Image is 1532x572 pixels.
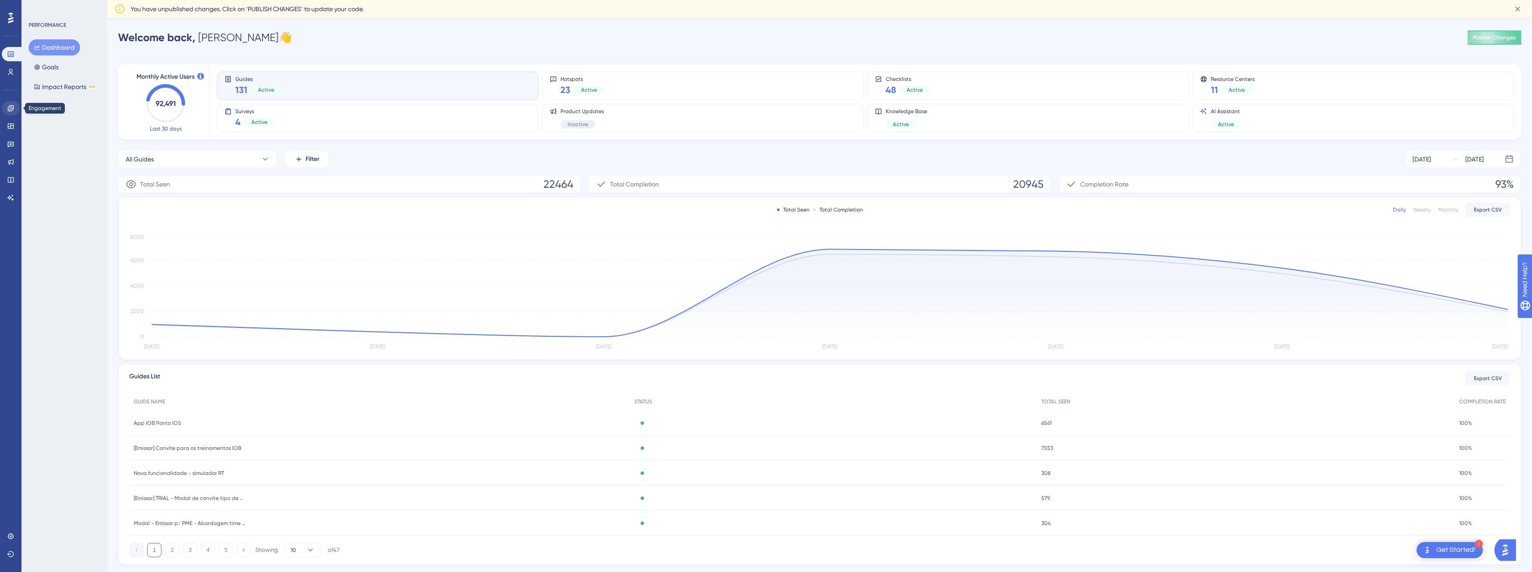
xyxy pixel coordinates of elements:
[29,79,102,95] button: Impact ReportsBETA
[560,108,604,115] span: Product Updates
[1013,177,1044,191] span: 20945
[1465,203,1510,217] button: Export CSV
[1492,343,1507,350] tspan: [DATE]
[907,86,923,93] span: Active
[88,85,96,89] div: BETA
[134,520,246,527] span: Modal - Emissor p/ PME - Abordagem time IOB - Parte 1
[284,150,329,168] button: Filter
[1473,34,1516,41] span: Publish Changes
[1459,520,1472,527] span: 100%
[1459,445,1472,452] span: 100%
[150,125,182,132] span: Last 30 days
[1041,398,1070,405] span: TOTAL SEEN
[893,121,909,128] span: Active
[140,179,170,190] span: Total Seen
[219,543,233,557] button: 5
[1468,30,1521,45] button: Publish Changes
[560,76,604,82] span: Hotspots
[126,154,154,165] span: All Guides
[1041,445,1053,452] span: 7553
[29,39,80,55] button: Dashboard
[255,546,278,554] div: Showing
[235,84,247,96] span: 131
[134,495,246,502] span: [Emissor] TRIAL - Modal de convite tipo de nota
[1229,86,1245,93] span: Active
[1048,343,1063,350] tspan: [DATE]
[140,334,144,340] tspan: 0
[201,543,215,557] button: 4
[130,234,144,240] tspan: 8000
[251,119,267,126] span: Active
[29,59,64,75] button: Goals
[134,445,241,452] span: [Emissor] Convite para os treinamentos IOB
[147,543,161,557] button: 1
[1474,375,1502,382] span: Export CSV
[1211,84,1218,96] span: 11
[134,470,224,477] span: Nova funcionalidade - simulador RT
[596,343,611,350] tspan: [DATE]
[1041,520,1051,527] span: 304
[29,21,66,29] div: PERFORMANCE
[1422,545,1433,555] img: launcher-image-alternative-text
[118,30,292,45] div: [PERSON_NAME] 👋
[1459,495,1472,502] span: 100%
[136,72,195,82] span: Monthly Active Users
[1417,542,1483,558] div: Open Get Started! checklist, remaining modules: 1
[1080,179,1129,190] span: Completion Rate
[306,154,319,165] span: Filter
[1465,154,1484,165] div: [DATE]
[543,177,573,191] span: 22464
[1393,206,1406,213] div: Daily
[822,343,837,350] tspan: [DATE]
[568,121,588,128] span: Inactive
[1041,495,1050,502] span: 579
[1459,419,1472,427] span: 100%
[235,116,241,128] span: 4
[183,543,197,557] button: 3
[560,84,570,96] span: 23
[1459,470,1472,477] span: 100%
[634,398,652,405] span: STATUS
[1465,371,1510,386] button: Export CSV
[144,343,159,350] tspan: [DATE]
[258,86,274,93] span: Active
[1495,177,1514,191] span: 93%
[1413,206,1431,213] div: Weekly
[1459,398,1506,405] span: COMPLETION RATE
[777,206,810,213] div: Total Seen
[131,308,144,314] tspan: 2000
[130,283,144,289] tspan: 4000
[1041,419,1052,427] span: 6561
[328,546,340,554] div: of 47
[291,547,296,554] span: 10
[886,84,896,96] span: 48
[235,108,275,114] span: Surveys
[134,419,181,427] span: App IOB Ponto IOS
[1218,121,1234,128] span: Active
[1494,537,1521,564] iframe: UserGuiding AI Assistant Launcher
[370,343,385,350] tspan: [DATE]
[118,31,195,44] span: Welcome back,
[21,2,56,13] span: Need Help?
[886,108,927,115] span: Knowledge Base
[581,86,597,93] span: Active
[610,179,659,190] span: Total Completion
[1436,545,1476,555] div: Get Started!
[813,206,863,213] div: Total Completion
[1413,154,1431,165] div: [DATE]
[165,543,179,557] button: 2
[1475,540,1483,548] div: 1
[1274,343,1290,350] tspan: [DATE]
[886,76,930,82] span: Checklists
[235,76,281,82] span: Guides
[1438,206,1458,213] div: Monthly
[131,4,364,14] span: You have unpublished changes. Click on ‘PUBLISH CHANGES’ to update your code.
[134,398,165,405] span: GUIDE NAME
[131,257,144,263] tspan: 6000
[1041,470,1051,477] span: 308
[129,371,160,386] span: Guides List
[1211,108,1241,115] span: AI Assistant
[285,543,321,557] button: 10
[1211,76,1255,82] span: Resource Centers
